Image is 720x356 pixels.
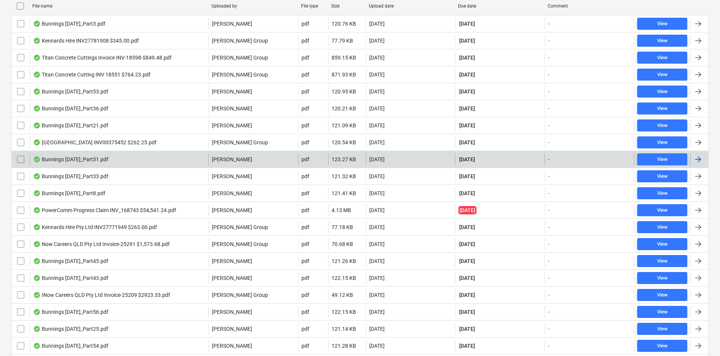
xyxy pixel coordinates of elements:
div: Bunnings [DATE]_Part8.pdf [33,190,105,196]
span: [DATE] [458,156,476,163]
button: View [637,306,687,318]
button: View [637,272,687,284]
div: pdf [301,258,309,264]
div: - [548,292,550,298]
div: 120.21 KB [332,105,356,112]
p: [PERSON_NAME] Group [212,54,268,61]
div: OCR finished [33,326,41,332]
span: [DATE] [458,139,476,146]
div: Titan Concrete Cuttings Invoice INV-18598-$849.48.pdf [33,55,172,61]
p: [PERSON_NAME] [212,122,252,129]
div: [DATE] [369,326,385,332]
div: 859.15 KB [332,55,356,61]
div: pdf [301,224,309,230]
div: 122.15 KB [332,309,356,315]
div: View [657,138,668,147]
div: pdf [301,292,309,298]
div: - [548,55,550,61]
div: 77.79 KB [332,38,353,44]
span: [DATE] [458,122,476,129]
div: OCR finished [33,72,41,78]
div: [DATE] [369,173,385,179]
div: pdf [301,139,309,145]
span: [DATE] [458,308,476,316]
div: - [548,309,550,315]
div: Kennards Hire Pty Ltd INV27771949 $263.00.pdf [33,224,157,230]
div: Bunnings [DATE]_Part25.pdf [33,326,108,332]
span: [DATE] [458,274,476,282]
span: [DATE] [458,189,476,197]
div: [DATE] [369,105,385,112]
div: Size [331,3,363,9]
div: - [548,21,550,27]
div: [DATE] [369,55,385,61]
div: 123.27 KB [332,156,356,162]
div: File type [301,3,325,9]
div: 121.14 KB [332,326,356,332]
div: OCR finished [33,224,41,230]
div: View [657,53,668,62]
div: - [548,139,550,145]
div: Comment [548,3,631,9]
div: OCR finished [33,38,41,44]
button: View [637,52,687,64]
div: View [657,342,668,350]
div: Now Careers QLD Pty Ltd Invoice-25291 $1,573.68.pdf [33,241,170,247]
span: [DATE] [458,291,476,299]
div: View [657,121,668,130]
div: OCR finished [33,207,41,213]
span: [DATE] [458,223,476,231]
div: Bunnings [DATE]_Part21.pdf [33,122,108,128]
div: 70.68 KB [332,241,353,247]
div: [DATE] [369,292,385,298]
span: [DATE] [458,88,476,95]
div: View [657,240,668,249]
div: OCR finished [33,105,41,112]
div: View [657,274,668,283]
div: View [657,189,668,198]
div: Due date [458,3,542,9]
div: - [548,224,550,230]
p: [PERSON_NAME] [212,189,252,197]
div: Bunnings [DATE]_Part45.pdf [33,258,108,264]
div: INow Careers QLD Pty Ltd Invoice-25209 $2923.33.pdf [33,292,170,298]
div: 77.18 KB [332,224,353,230]
div: - [548,38,550,44]
button: View [637,187,687,199]
button: View [637,102,687,115]
p: [PERSON_NAME] [212,257,252,265]
button: View [637,255,687,267]
span: [DATE] [458,20,476,28]
button: View [637,136,687,148]
div: pdf [301,241,309,247]
span: [DATE] [458,173,476,180]
div: [DATE] [369,309,385,315]
div: - [548,190,550,196]
div: pdf [301,72,309,78]
button: View [637,323,687,335]
div: - [548,72,550,78]
div: pdf [301,21,309,27]
div: 49.12 KB [332,292,353,298]
div: 120.54 KB [332,139,356,145]
div: OCR finished [33,156,41,162]
div: Bunnings [DATE]_Part33.pdf [33,173,108,179]
div: pdf [301,207,309,213]
button: View [637,18,687,30]
button: View [637,289,687,301]
div: - [548,275,550,281]
button: View [637,119,687,131]
div: OCR finished [33,309,41,315]
div: [DATE] [369,190,385,196]
div: OCR finished [33,190,41,196]
div: - [548,156,550,162]
div: [DATE] [369,21,385,27]
div: Bunnings [DATE]_Part36.pdf [33,105,108,112]
p: [PERSON_NAME] Group [212,291,268,299]
div: 4.13 MB [332,207,351,213]
div: View [657,87,668,96]
button: View [637,35,687,47]
div: [DATE] [369,343,385,349]
button: View [637,153,687,165]
div: - [548,105,550,112]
